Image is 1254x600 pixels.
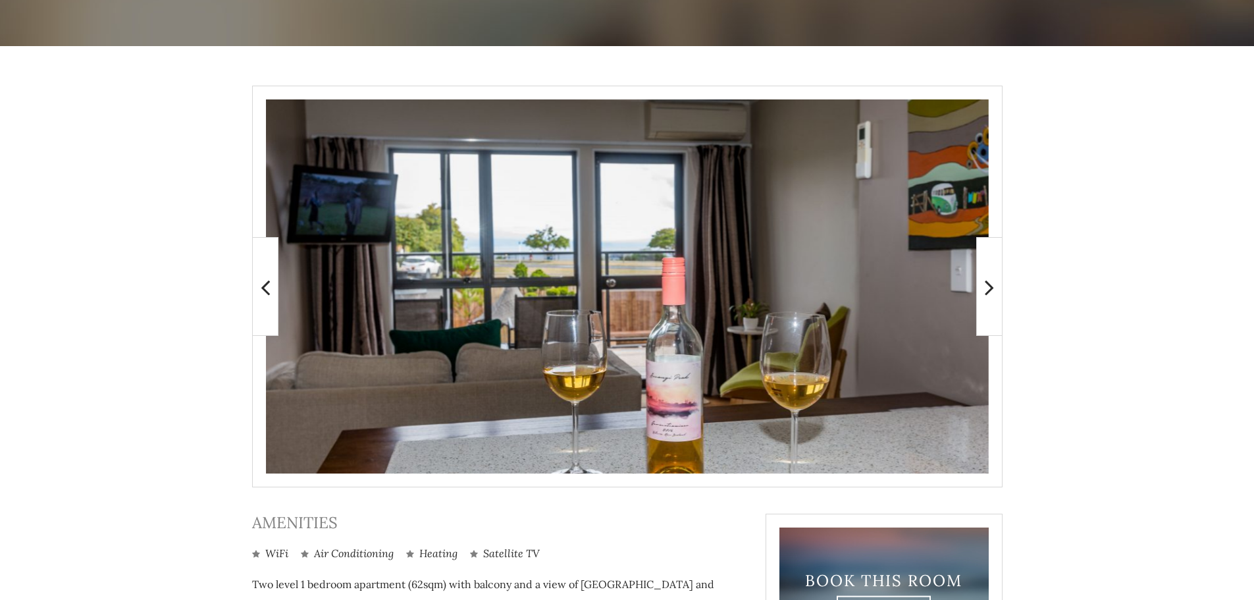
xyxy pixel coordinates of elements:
[470,546,540,561] li: Satellite TV
[406,546,457,561] li: Heating
[252,546,288,561] li: WiFi
[252,514,746,533] h3: Amenities
[301,546,394,561] li: Air Conditioning
[802,571,966,590] h3: Book This Room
